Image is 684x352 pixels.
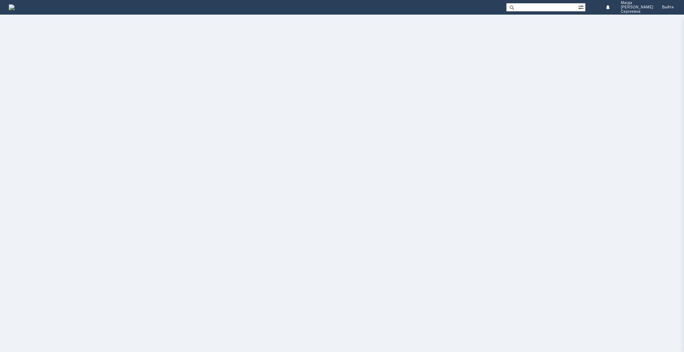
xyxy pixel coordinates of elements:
[9,4,15,10] img: logo
[578,3,585,10] span: Расширенный поиск
[621,5,653,9] span: [PERSON_NAME]
[621,1,653,5] span: Магда
[9,4,15,10] a: Перейти на домашнюю страницу
[621,9,653,14] span: Сергеевна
